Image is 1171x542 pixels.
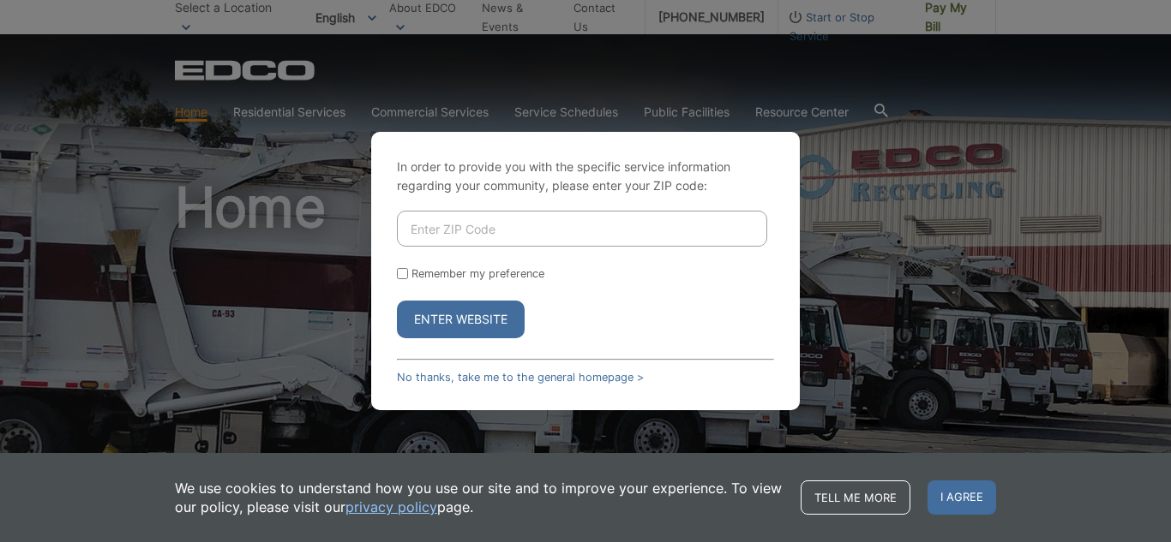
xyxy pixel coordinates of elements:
[397,158,774,195] p: In order to provide you with the specific service information regarding your community, please en...
[345,497,437,516] a: privacy policy
[397,371,644,384] a: No thanks, take me to the general homepage >
[397,211,767,247] input: Enter ZIP Code
[411,267,544,280] label: Remember my preference
[397,301,525,338] button: Enter Website
[928,480,996,515] span: I agree
[801,480,910,515] a: Tell me more
[175,479,784,516] p: We use cookies to understand how you use our site and to improve your experience. To view our pol...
